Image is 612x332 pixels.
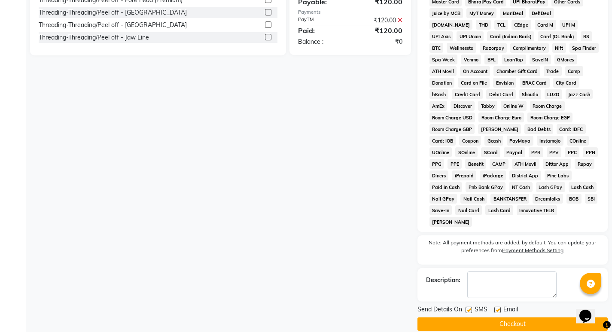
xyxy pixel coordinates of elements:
[447,43,476,53] span: Wellnessta
[494,20,508,30] span: TCL
[507,136,533,146] span: PayMaya
[429,136,456,146] span: Card: IOB
[530,101,565,111] span: Room Charge
[429,194,457,204] span: Nail GPay
[429,205,452,215] span: Save-In
[544,66,562,76] span: Trade
[475,305,487,316] span: SMS
[480,43,507,53] span: Razorpay
[39,33,149,42] div: Threading-Threading/Peel off - Jaw Line
[417,317,608,331] button: Checkout
[426,239,599,258] label: Note: All payment methods are added, by default. You can update your preferences from
[569,182,597,192] span: Lash Cash
[512,20,531,30] span: CEdge
[429,66,457,76] span: ATH Movil
[566,89,593,99] span: Jazz Cash
[429,159,445,169] span: PPG
[500,8,526,18] span: MariDeal
[39,21,187,30] div: Threading-Threading/Peel off - [GEOGRAPHIC_DATA]
[581,31,592,41] span: RS
[466,182,505,192] span: Pnb Bank GPay
[545,89,562,99] span: LUZO
[557,124,586,134] span: Card: IDFC
[533,194,563,204] span: Dreamfolks
[517,205,557,215] span: Innovative TELR
[529,8,554,18] span: DefiDeal
[527,113,572,122] span: Room Charge EGP
[524,124,553,134] span: Bad Debts
[487,31,534,41] span: Card (Indian Bank)
[519,89,541,99] span: Shoutlo
[452,171,476,180] span: iPrepaid
[583,147,598,157] span: PPN
[543,159,572,169] span: Dittor App
[536,182,565,192] span: Lash GPay
[484,55,498,64] span: BFL
[429,147,452,157] span: UOnline
[350,25,408,36] div: ₹120.00
[298,9,402,16] div: Payments
[455,147,478,157] span: SOnline
[429,171,449,180] span: Diners
[529,147,543,157] span: PPR
[448,159,462,169] span: PPE
[350,37,408,46] div: ₹0
[509,182,533,192] span: NT Cash
[459,136,481,146] span: Coupon
[429,113,475,122] span: Room Charge USD
[292,16,350,25] div: PayTM
[417,305,462,316] span: Send Details On
[452,89,483,99] span: Credit Card
[504,147,525,157] span: Paypal
[460,194,487,204] span: Nail Cash
[502,55,526,64] span: LoanTap
[490,159,508,169] span: CAMP
[545,171,572,180] span: Pine Labs
[460,66,490,76] span: On Account
[567,136,589,146] span: COnline
[493,78,516,88] span: Envision
[292,37,350,46] div: Balance :
[575,159,594,169] span: Rupay
[576,298,603,323] iframe: chat widget
[490,194,529,204] span: BANKTANSFER
[585,194,598,204] span: SBI
[429,182,463,192] span: Paid in Cash
[501,101,527,111] span: Online W
[429,20,473,30] span: [DOMAIN_NAME]
[476,20,491,30] span: THD
[457,31,484,41] span: UPI Union
[429,101,448,111] span: AmEx
[481,147,500,157] span: SCard
[520,78,550,88] span: BRAC Card
[486,89,516,99] span: Debit Card
[458,78,490,88] span: Card on File
[509,171,541,180] span: District App
[547,147,562,157] span: PPV
[426,276,460,285] div: Description:
[466,8,496,18] span: MyT Money
[429,43,444,53] span: BTC
[493,66,540,76] span: Chamber Gift Card
[465,159,486,169] span: Benefit
[503,305,518,316] span: Email
[478,113,524,122] span: Room Charge Euro
[510,43,549,53] span: Complimentary
[566,194,582,204] span: BOB
[429,124,475,134] span: Room Charge GBP
[565,66,583,76] span: Comp
[560,20,578,30] span: UPI M
[429,31,454,41] span: UPI Axis
[478,124,521,134] span: [PERSON_NAME]
[451,101,475,111] span: Discover
[429,55,458,64] span: Spa Week
[39,8,187,17] div: Threading-Threading/Peel off - [GEOGRAPHIC_DATA]
[554,55,578,64] span: GMoney
[538,31,577,41] span: Card (DL Bank)
[480,171,506,180] span: iPackage
[569,43,599,53] span: Spa Finder
[429,8,463,18] span: Juice by MCB
[461,55,481,64] span: Venmo
[292,25,350,36] div: Paid:
[502,247,563,254] label: Payment Methods Setting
